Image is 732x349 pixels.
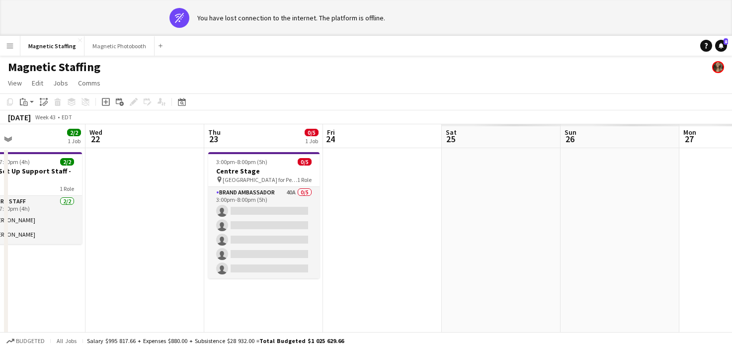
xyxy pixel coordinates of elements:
[74,77,104,89] a: Comms
[197,13,385,22] div: You have lost connection to the internet. The platform is offline.
[8,60,100,75] h1: Magnetic Staffing
[78,79,100,87] span: Comms
[62,113,72,121] div: EDT
[49,77,72,89] a: Jobs
[715,40,727,52] a: 8
[55,337,79,345] span: All jobs
[28,77,47,89] a: Edit
[712,61,724,73] app-user-avatar: Bianca Fantauzzi
[53,79,68,87] span: Jobs
[5,336,46,347] button: Budgeted
[87,337,344,345] div: Salary $995 817.66 + Expenses $880.00 + Subsistence $28 932.00 =
[259,337,344,345] span: Total Budgeted $1 025 629.66
[4,77,26,89] a: View
[16,338,45,345] span: Budgeted
[724,38,728,45] span: 8
[20,36,84,56] button: Magnetic Staffing
[84,36,155,56] button: Magnetic Photobooth
[8,79,22,87] span: View
[32,79,43,87] span: Edit
[8,112,31,122] div: [DATE]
